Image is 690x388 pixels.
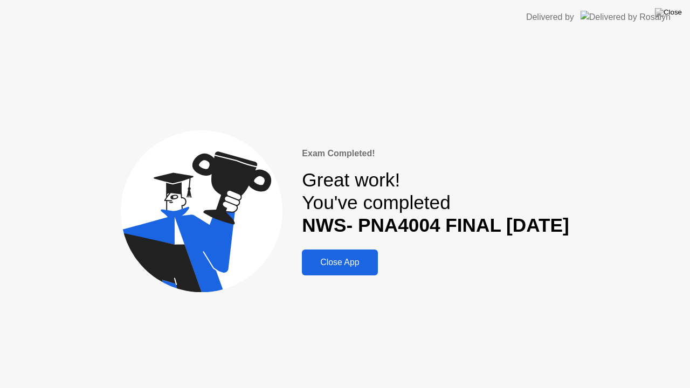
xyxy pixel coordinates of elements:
b: NWS- PNA4004 FINAL [DATE] [302,214,569,235]
div: Close App [305,258,374,267]
button: Close App [302,250,377,275]
div: Great work! You've completed [302,169,569,237]
div: Exam Completed! [302,147,569,160]
div: Delivered by [526,11,574,24]
img: Close [655,8,682,17]
img: Delivered by Rosalyn [581,11,671,23]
